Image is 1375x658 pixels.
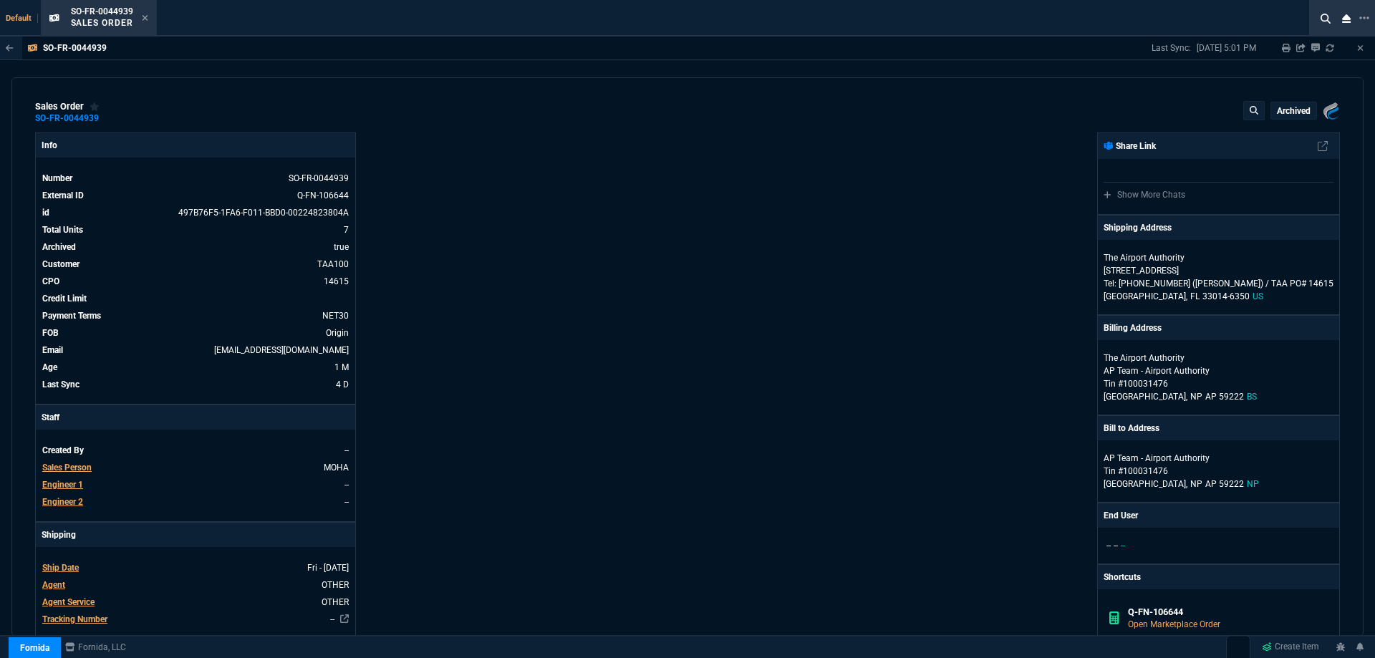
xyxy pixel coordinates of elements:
p: AP Team - Airport Authority [1104,364,1333,377]
span: -- [344,480,349,490]
span: NET30 [322,311,349,321]
span: Email [42,345,63,355]
span: [GEOGRAPHIC_DATA], [1104,291,1187,301]
span: Origin [326,328,349,338]
tr: undefined [42,274,349,289]
a: Show More Chats [1104,190,1185,200]
span: US [1253,291,1263,301]
p: The Airport Authority [1104,352,1241,364]
span: true [334,242,349,252]
span: BS [1247,392,1257,402]
tr: undefined [42,240,349,254]
tr: undefined [42,257,349,271]
span: -- [1106,541,1111,551]
span: NP [1247,479,1259,489]
p: Sales Order [71,17,134,29]
span: See Marketplace Order [289,173,349,183]
span: MOHA [324,463,349,473]
span: FL [1190,291,1200,301]
a: msbcCompanyName [61,641,130,654]
span: -- [1121,541,1125,551]
span: -- [1114,541,1118,551]
div: Add to Watchlist [90,101,100,112]
tr: undefined [42,223,349,237]
p: Share Link [1104,140,1156,153]
span: Credit Limit [42,294,87,304]
tr: undefined [42,595,349,609]
a: 14615 [324,276,349,286]
nx-icon: Close Workbench [1336,10,1356,27]
tr: undefined [42,443,349,458]
span: External ID [42,190,84,200]
span: 33014-6350 [1202,291,1250,301]
tr: undefined [42,612,349,626]
span: -- [344,497,349,507]
p: Shipping [36,523,355,547]
nx-icon: Back to Table [6,43,14,53]
span: 2025-09-19T00:00:00.000Z [307,563,349,573]
span: id [42,208,49,218]
span: OTHER [322,580,349,590]
tr: undefined [42,460,349,475]
div: sales order [35,101,100,112]
tr: See Marketplace Order [42,188,349,203]
span: Total Units [42,225,83,235]
span: undefined [347,294,349,304]
p: Tin #100031476 [1104,377,1333,390]
a: See Marketplace Order [297,190,349,200]
tr: 10/10/25 => 5:01 PM [42,377,349,392]
tr: See Marketplace Order [42,171,349,185]
p: SO-FR-0044939 [43,42,107,54]
p: Staff [36,405,355,430]
tr: 9/15/25 => 7:00 PM [42,360,349,374]
a: Create Item [1256,637,1325,658]
a: -- [330,614,334,624]
span: Ship Date [42,563,79,573]
span: 9/15/25 => 7:00 PM [334,362,349,372]
p: End User [1104,509,1138,522]
a: TAA100 [317,259,349,269]
tr: undefined [42,578,349,592]
p: [DATE] 5:01 PM [1197,42,1256,54]
span: Created By [42,445,84,455]
p: Open Marketplace Order [1128,618,1328,631]
p: Tel: [PHONE_NUMBER] ([PERSON_NAME]) / TAA PO# 14615 [1104,277,1333,290]
span: [GEOGRAPHIC_DATA], [1104,479,1187,489]
p: Tin #100031476 [1104,465,1333,478]
p: Bill to Address [1104,422,1159,435]
p: Billing Address [1104,321,1162,334]
span: Archived [42,242,76,252]
span: 7 [344,225,349,235]
span: NP [1190,392,1202,402]
nx-icon: Open New Tab [1359,11,1369,25]
p: The Airport Authority [1104,251,1241,264]
tr: accountspayables@airportsbahamas.com [42,343,349,357]
span: CPO [42,276,59,286]
span: Default [6,14,38,23]
p: Last Sync: [1152,42,1197,54]
span: accountspayables@airportsbahamas.com [214,345,349,355]
span: See Marketplace Order [178,208,349,218]
nx-icon: Search [1315,10,1336,27]
p: [STREET_ADDRESS] [1104,264,1333,277]
span: Number [42,173,72,183]
a: SO-FR-0044939 [35,117,99,120]
tr: undefined [42,309,349,323]
tr: undefined [42,561,349,575]
span: Last Sync [42,379,79,390]
span: AP 59222 [1205,479,1244,489]
p: Shortcuts [1098,565,1339,589]
span: NP [1190,479,1202,489]
span: 10/10/25 => 5:01 PM [336,379,349,390]
span: AP 59222 [1205,392,1244,402]
nx-icon: Close Tab [142,13,148,24]
span: FOB [42,328,59,338]
span: -- [344,445,349,455]
span: Customer [42,259,79,269]
p: Info [36,133,355,158]
span: Payment Terms [42,311,101,321]
span: [GEOGRAPHIC_DATA], [1104,392,1187,402]
tr: See Marketplace Order [42,205,349,220]
span: OTHER [322,597,349,607]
